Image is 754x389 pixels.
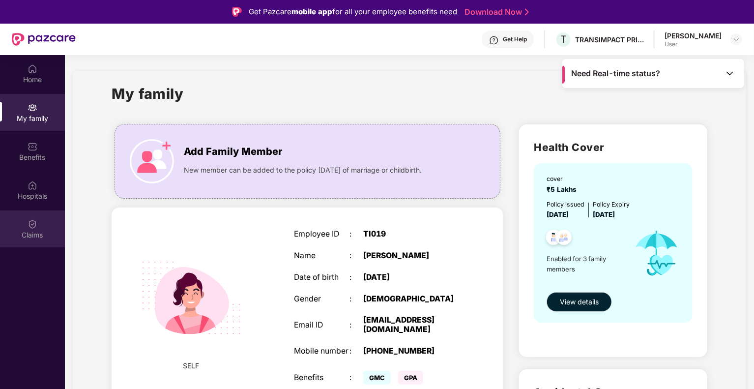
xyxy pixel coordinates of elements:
div: Benefits [294,373,349,383]
span: Need Real-time status? [572,68,661,79]
img: Logo [232,7,242,17]
img: svg+xml;base64,PHN2ZyBpZD0iSGVscC0zMngzMiIgeG1sbnM9Imh0dHA6Ly93d3cudzMub3JnLzIwMDAvc3ZnIiB3aWR0aD... [489,35,499,45]
div: User [665,40,722,48]
div: Get Help [503,35,527,43]
div: [DATE] [363,273,461,282]
div: Get Pazcare for all your employee benefits need [249,6,457,18]
img: svg+xml;base64,PHN2ZyBpZD0iQmVuZWZpdHMiIHhtbG5zPSJodHRwOi8vd3d3LnczLm9yZy8yMDAwL3N2ZyIgd2lkdGg9Ij... [28,142,37,151]
span: [DATE] [547,210,569,218]
div: TI019 [363,230,461,239]
img: svg+xml;base64,PHN2ZyB4bWxucz0iaHR0cDovL3d3dy53My5vcmcvMjAwMC9zdmciIHdpZHRoPSI0OC45NDMiIGhlaWdodD... [542,227,566,251]
span: SELF [183,360,200,371]
div: Mobile number [294,347,349,356]
img: svg+xml;base64,PHN2ZyB4bWxucz0iaHR0cDovL3d3dy53My5vcmcvMjAwMC9zdmciIHdpZHRoPSIyMjQiIGhlaWdodD0iMT... [129,236,254,360]
span: View details [560,297,599,307]
div: Policy issued [547,200,584,209]
img: svg+xml;base64,PHN2ZyB3aWR0aD0iMjAiIGhlaWdodD0iMjAiIHZpZXdCb3g9IjAgMCAyMCAyMCIgZmlsbD0ibm9uZSIgeG... [28,103,37,113]
div: [DEMOGRAPHIC_DATA] [363,295,461,304]
div: Employee ID [294,230,349,239]
img: Toggle Icon [725,68,735,78]
div: : [349,251,363,261]
div: [PERSON_NAME] [363,251,461,261]
img: svg+xml;base64,PHN2ZyBpZD0iQ2xhaW0iIHhtbG5zPSJodHRwOi8vd3d3LnczLm9yZy8yMDAwL3N2ZyIgd2lkdGg9IjIwIi... [28,219,37,229]
span: Enabled for 3 family members [547,254,625,274]
span: Add Family Member [184,144,282,159]
span: New member can be added to the policy [DATE] of marriage or childbirth. [184,165,422,176]
strong: mobile app [291,7,332,16]
span: GMC [363,371,391,385]
span: [DATE] [593,210,615,218]
div: Name [294,251,349,261]
div: : [349,347,363,356]
span: ₹5 Lakhs [547,185,580,193]
div: : [349,373,363,383]
h1: My family [112,83,184,105]
div: Gender [294,295,349,304]
h2: Health Cover [534,139,693,155]
img: svg+xml;base64,PHN2ZyBpZD0iRHJvcGRvd24tMzJ4MzIiIHhtbG5zPSJodHRwOi8vd3d3LnczLm9yZy8yMDAwL3N2ZyIgd2... [732,35,740,43]
div: : [349,295,363,304]
div: [PERSON_NAME] [665,31,722,40]
span: T [560,33,567,45]
div: : [349,273,363,282]
img: icon [626,220,688,287]
div: cover [547,174,580,183]
span: GPA [398,371,423,385]
button: View details [547,292,612,312]
div: : [349,321,363,330]
img: svg+xml;base64,PHN2ZyBpZD0iSG9zcGl0YWxzIiB4bWxucz0iaHR0cDovL3d3dy53My5vcmcvMjAwMC9zdmciIHdpZHRoPS... [28,180,37,190]
div: [PHONE_NUMBER] [363,347,461,356]
img: svg+xml;base64,PHN2ZyBpZD0iSG9tZSIgeG1sbnM9Imh0dHA6Ly93d3cudzMub3JnLzIwMDAvc3ZnIiB3aWR0aD0iMjAiIG... [28,64,37,74]
a: Download Now [464,7,526,17]
div: Policy Expiry [593,200,630,209]
img: Stroke [525,7,529,17]
div: : [349,230,363,239]
div: [EMAIL_ADDRESS][DOMAIN_NAME] [363,316,461,334]
div: Email ID [294,321,349,330]
div: TRANSIMPACT PRIVATE LIMITED [575,35,644,44]
img: svg+xml;base64,PHN2ZyB4bWxucz0iaHR0cDovL3d3dy53My5vcmcvMjAwMC9zdmciIHdpZHRoPSI0OC45NDMiIGhlaWdodD... [552,227,576,251]
div: Date of birth [294,273,349,282]
img: New Pazcare Logo [12,33,76,46]
img: icon [130,139,174,183]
